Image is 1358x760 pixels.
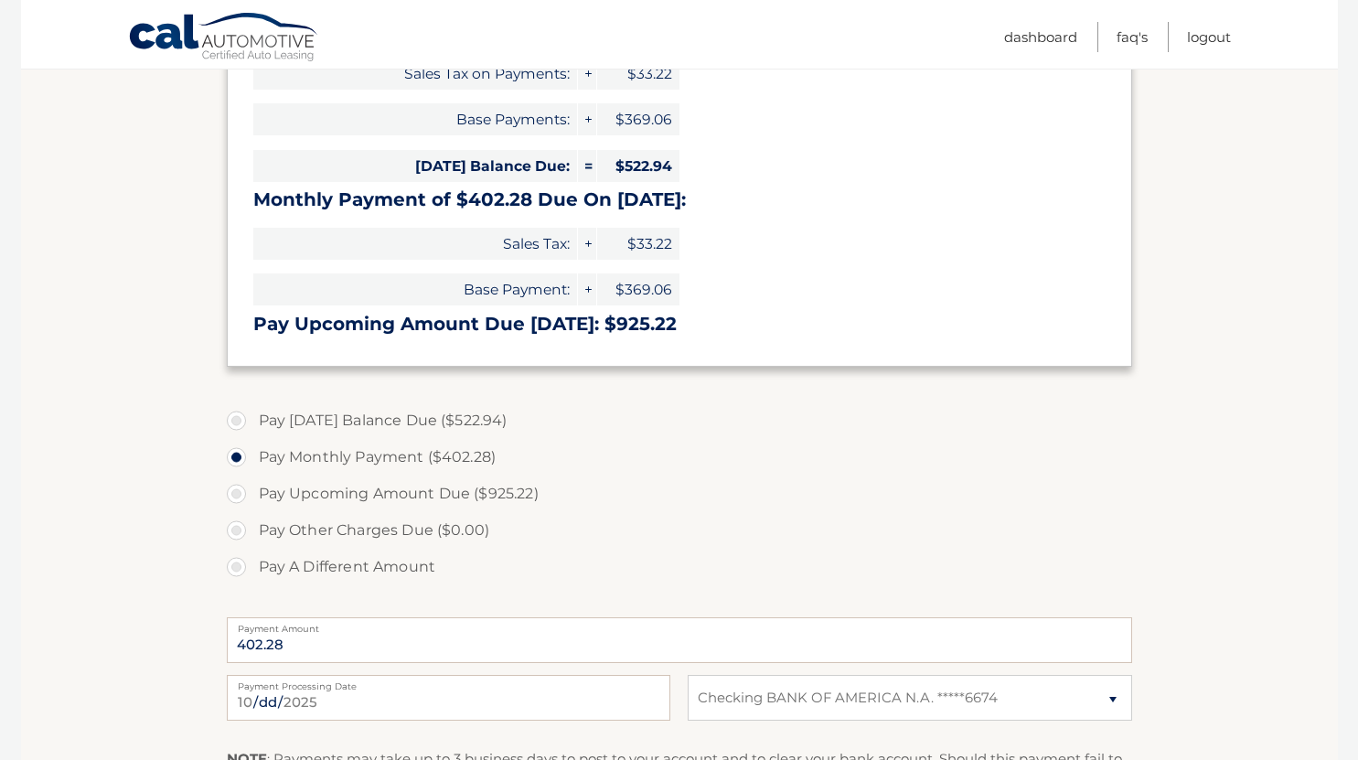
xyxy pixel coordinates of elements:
label: Pay Upcoming Amount Due ($925.22) [227,476,1132,512]
span: Sales Tax: [253,228,577,260]
span: $369.06 [597,103,679,135]
span: $33.22 [597,58,679,90]
span: + [578,273,596,305]
label: Pay A Different Amount [227,549,1132,585]
span: $33.22 [597,228,679,260]
span: $522.94 [597,150,679,182]
label: Payment Processing Date [227,675,670,690]
span: Base Payment: [253,273,577,305]
span: = [578,150,596,182]
span: + [578,58,596,90]
input: Payment Amount [227,617,1132,663]
a: Dashboard [1004,22,1077,52]
h3: Monthly Payment of $402.28 Due On [DATE]: [253,188,1106,211]
span: $369.06 [597,273,679,305]
span: Sales Tax on Payments: [253,58,577,90]
h3: Pay Upcoming Amount Due [DATE]: $925.22 [253,313,1106,336]
span: + [578,228,596,260]
label: Payment Amount [227,617,1132,632]
label: Pay Other Charges Due ($0.00) [227,512,1132,549]
label: Pay [DATE] Balance Due ($522.94) [227,402,1132,439]
a: FAQ's [1117,22,1148,52]
span: + [578,103,596,135]
input: Payment Date [227,675,670,721]
span: [DATE] Balance Due: [253,150,577,182]
a: Cal Automotive [128,12,320,65]
label: Pay Monthly Payment ($402.28) [227,439,1132,476]
span: Base Payments: [253,103,577,135]
a: Logout [1187,22,1231,52]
